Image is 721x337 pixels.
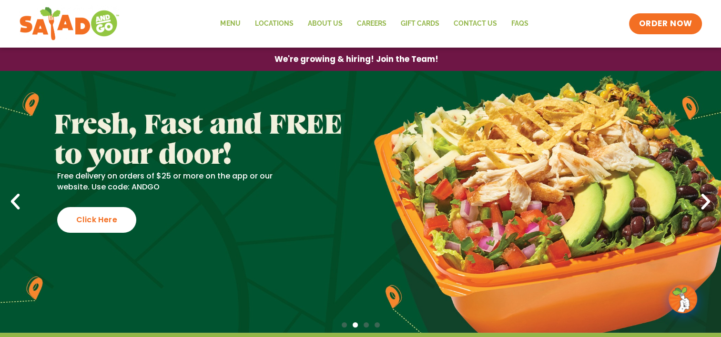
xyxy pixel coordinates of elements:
a: Locations [247,13,300,35]
p: Free delivery on orders of $25 or more on the app or our website. Use code: ANDGO [57,171,276,192]
span: Go to slide 2 [353,322,358,327]
div: Next slide [695,191,716,212]
img: new-SAG-logo-768×292 [19,5,120,43]
nav: Menu [213,13,535,35]
div: Click Here [57,207,136,233]
a: We're growing & hiring! Join the Team! [260,48,453,70]
span: We're growing & hiring! Join the Team! [274,55,438,63]
img: wpChatIcon [670,286,696,312]
a: Careers [349,13,393,35]
a: Contact Us [446,13,504,35]
a: About Us [300,13,349,35]
div: Previous slide [5,191,26,212]
a: ORDER NOW [629,13,701,34]
a: Menu [213,13,247,35]
a: FAQs [504,13,535,35]
span: Go to slide 1 [342,322,347,327]
span: Go to slide 4 [375,322,380,327]
span: ORDER NOW [639,18,692,30]
a: GIFT CARDS [393,13,446,35]
span: Go to slide 3 [364,322,369,327]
